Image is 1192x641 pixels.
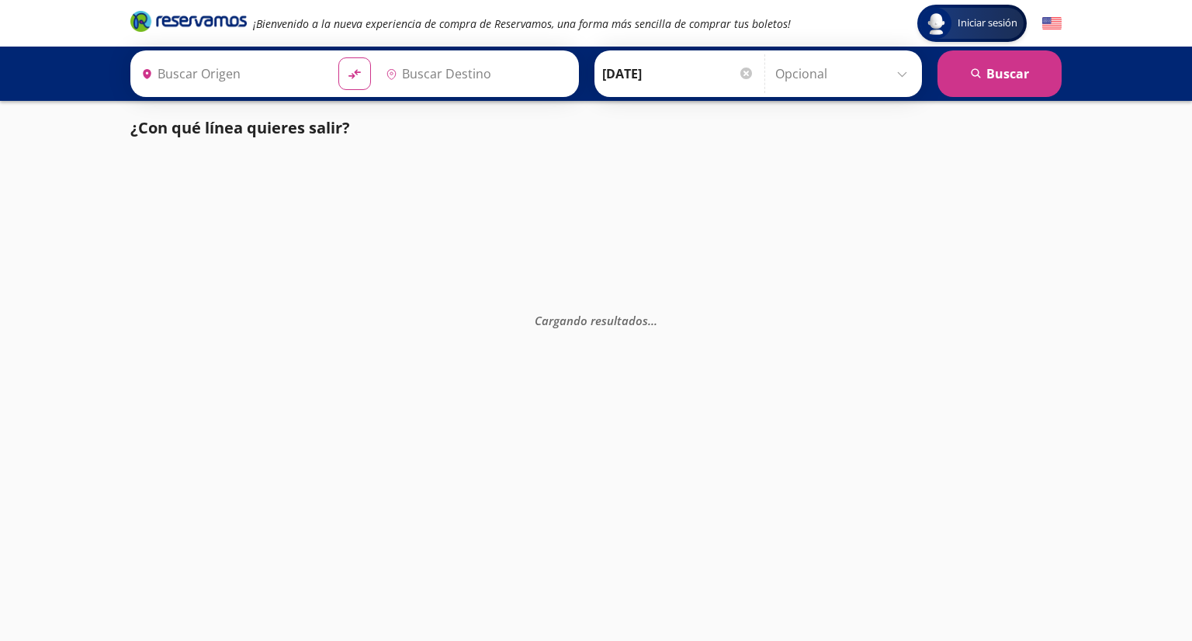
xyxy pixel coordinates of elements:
em: ¡Bienvenido a la nueva experiencia de compra de Reservamos, una forma más sencilla de comprar tus... [253,16,791,31]
a: Brand Logo [130,9,247,37]
input: Buscar Destino [379,54,570,93]
span: Iniciar sesión [951,16,1024,31]
p: ¿Con qué línea quieres salir? [130,116,350,140]
span: . [651,313,654,328]
input: Buscar Origen [135,54,326,93]
span: . [648,313,651,328]
button: Buscar [937,50,1062,97]
input: Elegir Fecha [602,54,754,93]
em: Cargando resultados [535,313,657,328]
input: Opcional [775,54,914,93]
span: . [654,313,657,328]
button: English [1042,14,1062,33]
i: Brand Logo [130,9,247,33]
